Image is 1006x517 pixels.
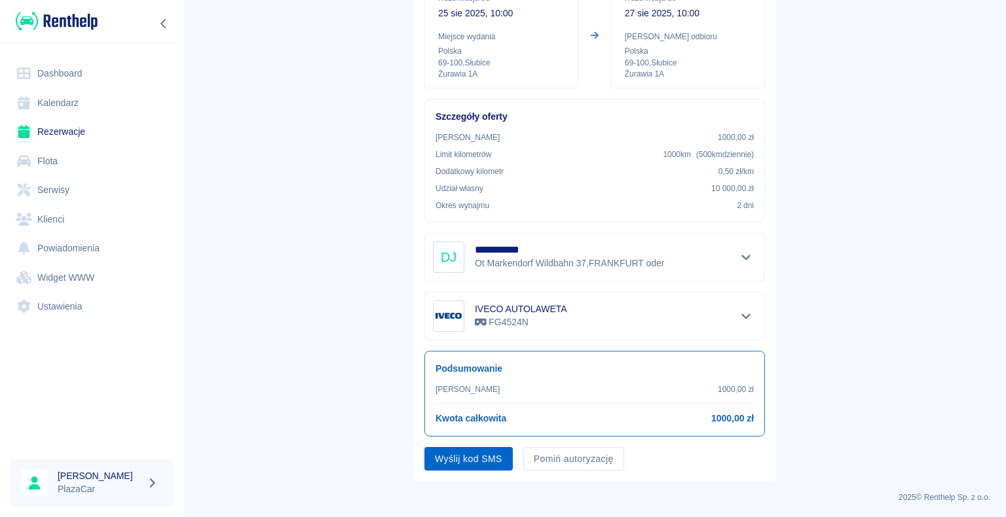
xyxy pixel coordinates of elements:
button: Wyślij kod SMS [424,447,513,471]
button: Pokaż szczegóły [736,248,757,266]
button: Pomiń autoryzację [523,447,624,471]
p: 1000,00 zł [718,383,754,395]
p: Dodatkowy kilometr [436,166,504,177]
p: Polska [625,45,751,57]
p: [PERSON_NAME] [436,132,500,143]
a: Renthelp logo [10,10,98,32]
p: Miejsce wydania [438,31,565,43]
p: 1000 km [663,149,754,160]
p: [PERSON_NAME] odbioru [625,31,751,43]
a: Klienci [10,205,174,234]
h6: Szczegóły oferty [436,110,754,124]
p: Udział własny [436,183,483,194]
div: DJ [433,241,464,273]
h6: Kwota całkowita [436,412,506,425]
h6: [PERSON_NAME] [58,469,141,482]
button: Zwiń nawigację [154,15,174,32]
a: Serwisy [10,175,174,205]
p: Polska [438,45,565,57]
p: Żurawia 1A [625,69,751,80]
p: 69-100 , Słubice [625,57,751,69]
a: Ustawienia [10,292,174,321]
p: 0,50 zł /km [718,166,754,177]
p: Limit kilometrów [436,149,491,160]
p: 2 dni [737,200,754,211]
p: FG4524N [475,315,567,329]
h6: IVECO AUTOLAWETA [475,302,567,315]
a: Kalendarz [10,88,174,118]
a: Rezerwacje [10,117,174,147]
p: 2025 © Renthelp Sp. z o.o. [199,491,990,503]
p: Ot Markendorf Wildbahn 37 , FRANKFURT oder [475,257,667,270]
button: Pokaż szczegóły [736,307,757,325]
a: Flota [10,147,174,176]
span: ( 500 km dziennie ) [696,150,754,159]
h6: 1000,00 zł [711,412,754,425]
h6: Podsumowanie [436,362,754,376]
p: 1000,00 zł [718,132,754,143]
p: 27 sie 2025, 10:00 [625,7,751,20]
a: Dashboard [10,59,174,88]
p: 10 000,00 zł [711,183,754,194]
p: Okres wynajmu [436,200,489,211]
img: Renthelp logo [16,10,98,32]
img: Image [436,303,462,329]
p: Żurawia 1A [438,69,565,80]
p: PlazaCar [58,482,141,496]
a: Widget WWW [10,263,174,293]
p: 25 sie 2025, 10:00 [438,7,565,20]
p: [PERSON_NAME] [436,383,500,395]
a: Powiadomienia [10,234,174,263]
p: 69-100 , Słubice [438,57,565,69]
